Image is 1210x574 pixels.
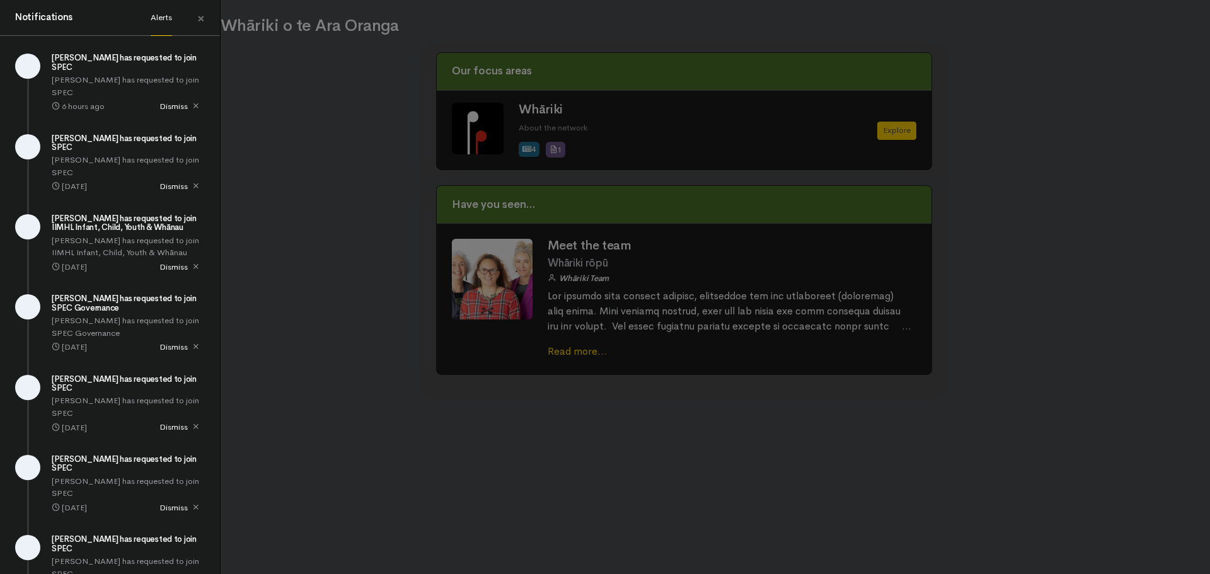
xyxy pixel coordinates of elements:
h5: [PERSON_NAME] has requested to join SPEC [52,134,205,152]
h4: Notifications [15,10,72,25]
h5: [PERSON_NAME] has requested to join SPEC [52,375,205,393]
time: [DATE] [62,261,87,272]
h5: [PERSON_NAME] has requested to join IIMHL Infant, Child, Youth & Whānau [52,214,205,232]
span: Dismiss [154,180,205,193]
p: [PERSON_NAME] has requested to join SPEC [52,74,205,98]
span: Dismiss [154,260,205,273]
p: [PERSON_NAME] has requested to join SPEC [52,154,205,178]
p: [PERSON_NAME] has requested to join SPEC [52,394,205,419]
span: Dismiss [154,100,205,113]
p: [PERSON_NAME] has requested to join IIMHL Infant, Child, Youth & Whānau [52,234,205,259]
span: Dismiss [154,340,205,353]
time: [DATE] [62,181,87,192]
a: Close [182,2,220,37]
p: [PERSON_NAME] has requested to join SPEC Governance [52,314,205,339]
h5: [PERSON_NAME] has requested to join SPEC [52,54,205,72]
h5: [PERSON_NAME] has requested to join SPEC Governance [52,294,205,313]
span: Dismiss [154,501,205,514]
time: [DATE] [62,422,87,433]
h5: [PERSON_NAME] has requested to join SPEC [52,535,205,553]
p: [PERSON_NAME] has requested to join SPEC [52,475,205,500]
span: Dismiss [154,420,205,433]
h5: [PERSON_NAME] has requested to join SPEC [52,455,205,473]
span: × [197,9,205,28]
time: [DATE] [62,342,87,352]
time: 6 hours ago [62,101,105,112]
time: [DATE] [62,502,87,513]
